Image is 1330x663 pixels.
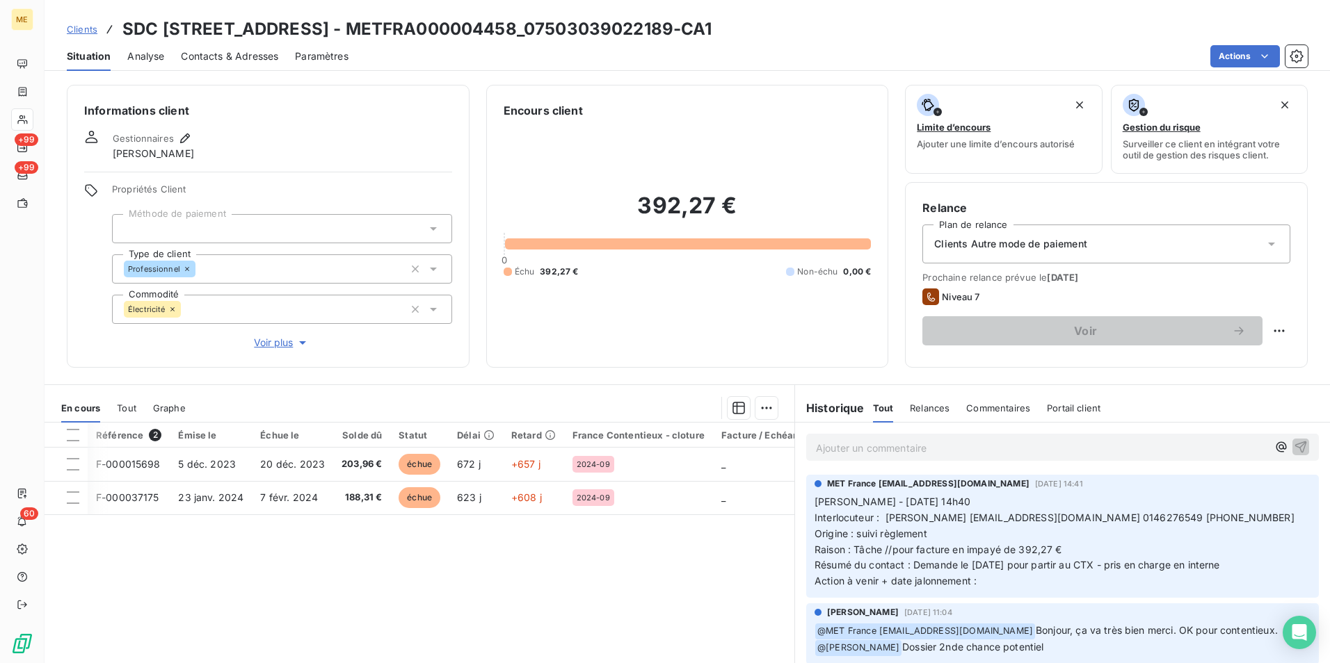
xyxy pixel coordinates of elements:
[181,49,278,63] span: Contacts & Adresses
[11,8,33,31] div: ME
[254,336,310,350] span: Voir plus
[721,491,726,503] span: _
[127,49,164,63] span: Analyse
[11,632,33,655] img: Logo LeanPay
[815,496,970,507] span: [PERSON_NAME] - [DATE] 14h40
[181,303,192,316] input: Ajouter une valeur
[260,491,318,503] span: 7 févr. 2024
[572,429,705,441] div: France Contentieux - cloture
[827,477,1029,490] span: MET France [EMAIL_ADDRESS][DOMAIN_NAME]
[457,491,481,503] span: 623 j
[178,429,243,441] div: Émise le
[515,265,535,278] span: Échu
[905,85,1102,174] button: Limite d’encoursAjouter une limite d’encours autorisé
[504,102,583,119] h6: Encours client
[540,265,578,278] span: 392,27 €
[922,316,1263,345] button: Voir
[122,17,712,42] h3: SDC [STREET_ADDRESS] - METFRA000004458_07503039022189-CA1
[934,237,1087,251] span: Clients Autre mode de paiement
[342,491,382,505] span: 188,31 €
[20,507,38,520] span: 60
[1036,624,1278,636] span: Bonjour, ça va très bien merci. OK pour contentieux.
[815,527,927,539] span: Origine : suivi règlement
[295,49,348,63] span: Paramètres
[1283,616,1316,649] div: Open Intercom Messenger
[67,22,97,36] a: Clients
[342,457,382,471] span: 203,96 €
[399,454,440,475] span: échue
[795,400,865,416] h6: Historique
[815,543,1062,555] span: Raison : Tâche //pour facture en impayé de 392,27 €
[149,429,161,441] span: 2
[124,222,135,235] input: Ajouter une valeur
[112,335,452,350] button: Voir plus
[902,641,1043,653] span: Dossier 2nde chance potentiel
[1111,85,1308,174] button: Gestion du risqueSurveiller ce client en intégrant votre outil de gestion des risques client.
[128,265,180,273] span: Professionnel
[922,199,1290,216] h6: Relance
[61,402,100,414] span: En cours
[260,429,325,441] div: Échue le
[260,458,325,470] span: 20 déc. 2023
[1123,122,1201,133] span: Gestion du risque
[917,122,991,133] span: Limite d’encours
[96,491,159,503] span: F-000037175
[815,575,977,587] span: Action à venir + date jalonnement :
[942,291,979,302] span: Niveau 7
[815,511,1295,523] span: Interlocuteur : [PERSON_NAME] [EMAIL_ADDRESS][DOMAIN_NAME] 0146276549 [PHONE_NUMBER]
[96,429,161,441] div: Référence
[457,458,481,470] span: 672 j
[178,458,236,470] span: 5 déc. 2023
[815,559,1220,571] span: Résumé du contact : Demande le [DATE] pour partir au CTX - pris en charge en interne
[67,49,111,63] span: Situation
[1210,45,1280,67] button: Actions
[502,254,507,265] span: 0
[342,429,382,441] div: Solde dû
[827,606,899,619] span: [PERSON_NAME]
[873,402,894,414] span: Tout
[511,458,540,470] span: +657 j
[721,458,726,470] span: _
[1035,480,1083,488] span: [DATE] 14:41
[843,265,871,278] span: 0,00 €
[577,460,610,468] span: 2024-09
[67,24,97,35] span: Clients
[721,429,817,441] div: Facture / Echéancier
[1123,138,1296,161] span: Surveiller ce client en intégrant votre outil de gestion des risques client.
[511,429,556,441] div: Retard
[113,147,194,161] span: [PERSON_NAME]
[939,325,1232,336] span: Voir
[457,429,495,441] div: Délai
[815,623,1035,639] span: @ MET France [EMAIL_ADDRESS][DOMAIN_NAME]
[15,161,38,174] span: +99
[577,493,610,502] span: 2024-09
[797,265,838,278] span: Non-échu
[153,402,186,414] span: Graphe
[112,183,452,203] span: Propriétés Client
[84,102,452,119] h6: Informations client
[904,608,952,616] span: [DATE] 11:04
[504,192,872,234] h2: 392,27 €
[128,305,166,313] span: Électricité
[511,491,542,503] span: +608 j
[399,487,440,508] span: échue
[917,138,1075,149] span: Ajouter une limite d’encours autorisé
[178,491,243,503] span: 23 janv. 2024
[1047,402,1100,414] span: Portail client
[1047,272,1078,283] span: [DATE]
[195,263,207,275] input: Ajouter une valeur
[113,133,174,144] span: Gestionnaires
[922,272,1290,283] span: Prochaine relance prévue le
[15,133,38,146] span: +99
[966,402,1030,414] span: Commentaires
[910,402,950,414] span: Relances
[117,402,136,414] span: Tout
[399,429,440,441] div: Statut
[96,458,161,470] span: F-000015698
[815,640,902,656] span: @ [PERSON_NAME]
